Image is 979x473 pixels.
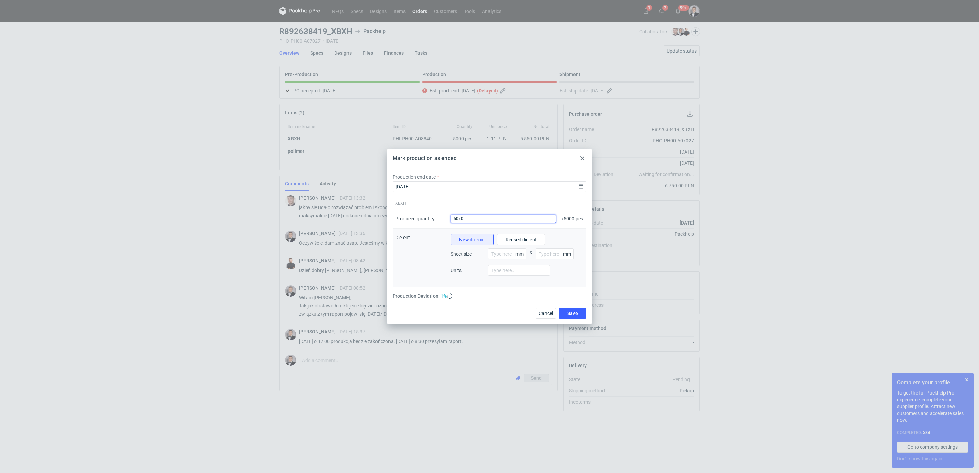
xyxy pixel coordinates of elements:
[488,265,550,276] input: Type here...
[559,308,586,319] button: Save
[393,292,586,299] div: Production Deviation:
[515,251,526,257] p: mm
[563,251,574,257] p: mm
[393,155,457,162] div: Mark production as ended
[459,237,485,242] span: New die-cut
[393,229,448,287] div: Die-cut
[539,311,553,316] span: Cancel
[441,292,447,299] span: Excellent
[530,248,532,265] span: x
[451,267,485,274] span: Units
[393,174,436,181] label: Production end date
[536,308,556,319] button: Cancel
[536,248,574,259] input: Type here...
[395,215,435,222] div: Produced quantity
[395,201,406,206] span: XBXH
[559,209,586,229] div: / 5000 pcs
[451,234,494,245] button: New die-cut
[497,234,545,245] button: Reused die-cut
[488,248,526,259] input: Type here...
[451,250,485,257] span: Sheet size
[567,311,578,316] span: Save
[506,237,537,242] span: Reused die-cut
